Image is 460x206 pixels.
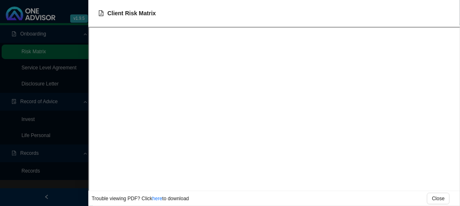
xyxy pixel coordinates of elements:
span: Client Risk Matrix [107,10,156,17]
span: file-pdf [98,10,104,16]
span: to download [162,196,189,201]
span: Close [432,194,445,203]
span: Trouble viewing PDF? Click [92,196,152,201]
button: Close [427,193,450,204]
a: here [152,196,162,201]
